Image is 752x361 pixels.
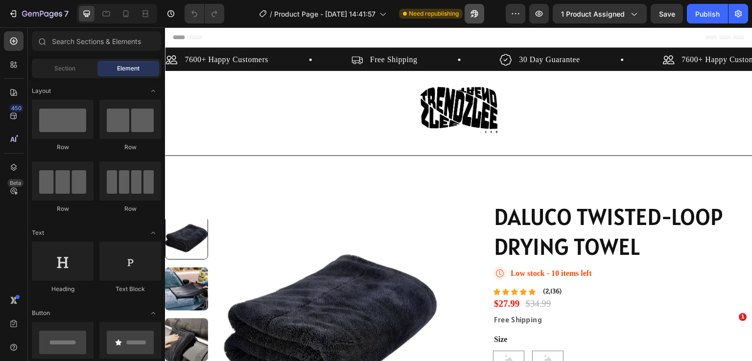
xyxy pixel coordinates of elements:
[32,285,94,293] div: Heading
[32,31,161,51] input: Search Sections & Elements
[359,270,387,284] div: $34.99
[99,285,161,293] div: Text Block
[32,228,44,237] span: Text
[145,305,161,321] span: Toggle open
[329,334,359,350] span: 16*24 Inch
[145,225,161,241] span: Toggle open
[117,64,140,73] span: Element
[145,83,161,99] span: Toggle open
[719,328,742,351] iframe: Intercom live chat
[4,4,73,23] button: 7
[346,241,427,251] p: Low stock - 10 items left
[54,64,75,73] span: Section
[274,9,376,19] span: Product Page - [DATE] 14:41:57
[687,4,728,23] button: Publish
[517,26,601,38] p: 7600+ Happy Customers
[255,44,333,122] img: gempages_578022134127788818-4e36f923-6e6c-421f-9b08-f6fc24c75996.png
[739,313,747,321] span: 1
[99,143,161,152] div: Row
[7,179,23,187] div: Beta
[32,309,50,317] span: Button
[32,143,94,152] div: Row
[64,8,69,20] p: 7
[328,174,564,235] h1: DALUCO TWISTED-LOOP DRYING TOWEL
[165,27,752,361] iframe: Design area
[651,4,683,23] button: Save
[99,204,161,213] div: Row
[378,260,397,269] p: (2,136)
[32,204,94,213] div: Row
[368,334,398,350] span: 24*36 Inch
[695,9,720,19] div: Publish
[32,87,51,95] span: Layout
[270,9,272,19] span: /
[329,287,563,297] p: Free Shipping
[556,266,752,335] iframe: Intercom notifications message
[553,4,647,23] button: 1 product assigned
[561,9,625,19] span: 1 product assigned
[659,10,675,18] span: Save
[185,4,224,23] div: Undo/Redo
[9,104,23,112] div: 450
[409,9,459,18] span: Need republishing
[328,306,344,318] legend: Size
[328,270,355,284] div: $27.99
